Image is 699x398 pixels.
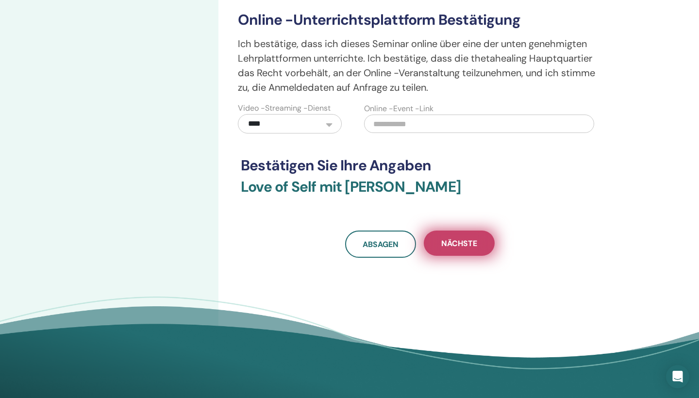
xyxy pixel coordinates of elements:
label: Video -Streaming -Dienst [238,102,331,114]
span: Nächste [441,238,477,249]
span: Absagen [363,239,399,249]
div: Open Intercom Messenger [666,365,689,388]
h3: Online -Unterrichtsplattform Bestätigung [238,11,602,29]
a: Absagen [345,231,416,258]
button: Nächste [424,231,495,256]
h3: Bestätigen Sie Ihre Angaben [241,157,599,174]
h3: Love of Self mit [PERSON_NAME] [241,178,599,207]
label: Online -Event -Link [364,103,433,115]
p: Ich bestätige, dass ich dieses Seminar online über eine der unten genehmigten Lehrplattformen unt... [238,36,602,95]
